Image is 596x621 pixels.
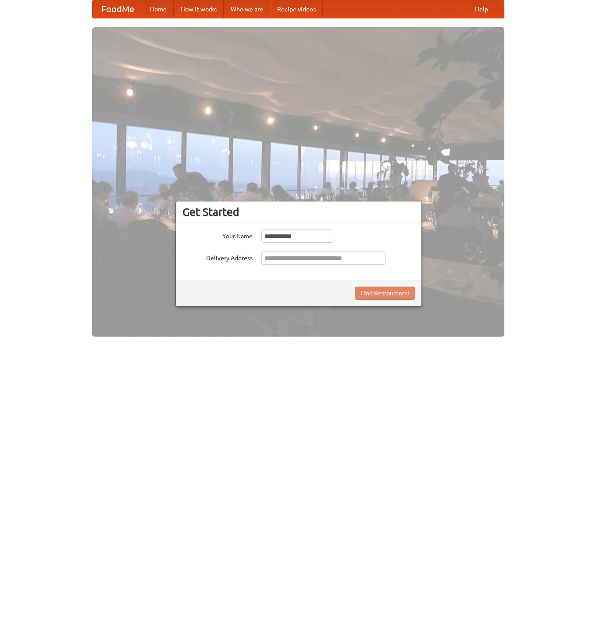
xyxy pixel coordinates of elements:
[224,0,270,18] a: Who we are
[182,230,253,241] label: Your Name
[174,0,224,18] a: How it works
[468,0,495,18] a: Help
[182,205,415,219] h3: Get Started
[270,0,323,18] a: Recipe videos
[143,0,174,18] a: Home
[182,251,253,262] label: Delivery Address
[93,0,143,18] a: FoodMe
[355,287,415,300] button: Find Restaurants!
